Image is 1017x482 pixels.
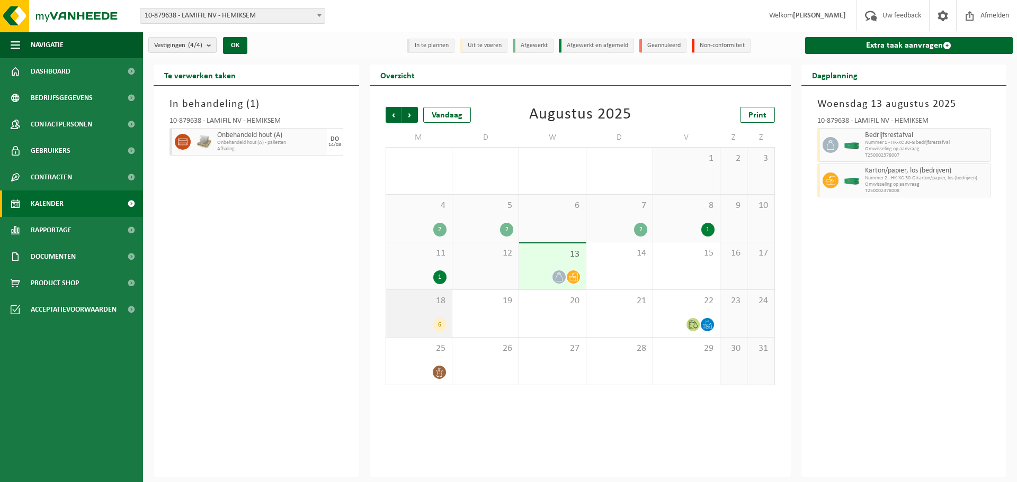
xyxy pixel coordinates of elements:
span: 10 [753,200,769,212]
span: Contracten [31,164,72,190]
img: HK-XC-30-GN-00 [844,177,860,185]
span: 2 [726,153,742,165]
span: 14 [592,248,647,259]
span: 29 [658,343,714,354]
h2: Dagplanning [801,65,868,85]
span: Dashboard [31,58,70,85]
span: 17 [753,248,769,259]
span: 10-879638 - LAMIFIL NV - HEMIKSEM [140,8,325,24]
span: Nummer 2 - HK-XC-30-G karton/papier, los (bedrijven) [865,175,988,181]
td: Z [747,128,774,147]
span: 3 [753,153,769,165]
span: Acceptatievoorwaarden [31,296,117,323]
button: Vestigingen(4/4) [148,37,217,53]
span: 25 [391,343,447,354]
span: 12 [458,248,513,259]
div: 10-879638 - LAMIFIL NV - HEMIKSEM [817,117,991,128]
span: 11 [391,248,447,259]
div: 10-879638 - LAMIFIL NV - HEMIKSEM [169,117,343,128]
span: Nummer 1 - HK-XC 30-G bedrijfsrestafval [865,140,988,146]
strong: [PERSON_NAME] [793,12,846,20]
li: In te plannen [407,39,454,53]
li: Afgewerkt en afgemeld [559,39,634,53]
td: D [452,128,519,147]
h3: In behandeling ( ) [169,96,343,112]
span: Onbehandeld hout (A) [217,131,325,140]
div: 2 [500,223,513,237]
span: 1 [658,153,714,165]
a: Extra taak aanvragen [805,37,1013,54]
div: Augustus 2025 [529,107,631,123]
span: Kalender [31,190,64,217]
span: Bedrijfsgegevens [31,85,93,111]
td: V [653,128,720,147]
span: Volgende [402,107,418,123]
span: 1 [250,99,256,110]
img: LP-PA-00000-WDN-11 [196,134,212,150]
h3: Woensdag 13 augustus 2025 [817,96,991,112]
span: 20 [524,295,580,307]
li: Non-conformiteit [692,39,751,53]
span: 27 [524,343,580,354]
span: 10-879638 - LAMIFIL NV - HEMIKSEM [140,8,325,23]
span: Gebruikers [31,138,70,164]
span: T250002378007 [865,152,988,159]
span: Documenten [31,243,76,270]
td: Z [720,128,747,147]
span: Navigatie [31,32,64,58]
span: 24 [753,295,769,307]
li: Geannuleerd [639,39,686,53]
span: 19 [458,295,513,307]
span: 4 [391,200,447,212]
li: Uit te voeren [460,39,507,53]
li: Afgewerkt [513,39,554,53]
span: 21 [592,295,647,307]
span: Onbehandeld hout (A) - palletten [217,140,325,146]
span: 26 [458,343,513,354]
div: 14/08 [328,142,341,148]
span: Product Shop [31,270,79,296]
span: Bedrijfsrestafval [865,131,988,140]
span: Afhaling [217,146,325,152]
span: 31 [753,343,769,354]
span: 18 [391,295,447,307]
span: 28 [592,343,647,354]
span: 23 [726,295,742,307]
div: 2 [433,223,447,237]
span: 7 [592,200,647,212]
td: M [386,128,452,147]
div: Vandaag [423,107,471,123]
span: Vorige [386,107,402,123]
div: 2 [634,223,647,237]
span: Print [748,111,766,120]
count: (4/4) [188,42,202,49]
span: 16 [726,248,742,259]
h2: Te verwerken taken [154,65,246,85]
td: D [586,128,653,147]
span: Vestigingen [154,38,202,53]
span: Karton/papier, los (bedrijven) [865,167,988,175]
span: T250002378008 [865,188,988,194]
button: OK [223,37,247,54]
div: 6 [433,318,447,332]
span: 15 [658,248,714,259]
img: HK-XC-30-GN-00 [844,141,860,149]
span: 8 [658,200,714,212]
span: 13 [524,249,580,260]
span: 5 [458,200,513,212]
a: Print [740,107,775,123]
span: 6 [524,200,580,212]
span: Omwisseling op aanvraag [865,146,988,152]
span: 30 [726,343,742,354]
span: 9 [726,200,742,212]
span: 22 [658,295,714,307]
td: W [519,128,586,147]
span: Omwisseling op aanvraag [865,181,988,188]
div: 1 [433,270,447,284]
div: 1 [701,223,715,237]
h2: Overzicht [370,65,425,85]
span: Rapportage [31,217,72,243]
div: DO [331,136,339,142]
span: Contactpersonen [31,111,92,138]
